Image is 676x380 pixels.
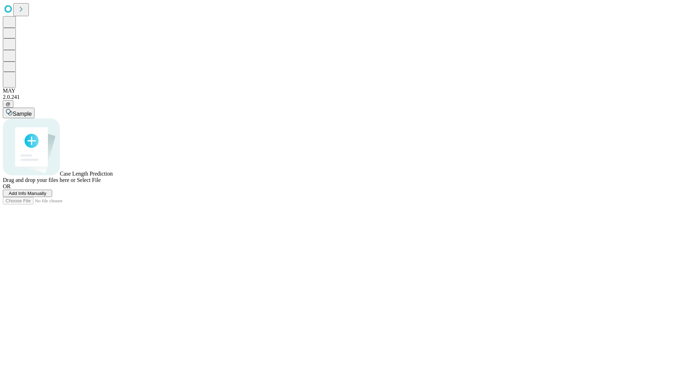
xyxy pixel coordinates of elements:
span: Sample [13,111,32,117]
div: 2.0.241 [3,94,673,100]
div: MAY [3,88,673,94]
span: Select File [77,177,101,183]
span: @ [6,101,11,107]
button: Add Info Manually [3,190,52,197]
span: OR [3,183,11,189]
span: Add Info Manually [9,191,46,196]
span: Case Length Prediction [60,171,113,177]
span: Drag and drop your files here or [3,177,75,183]
button: @ [3,100,13,108]
button: Sample [3,108,35,118]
